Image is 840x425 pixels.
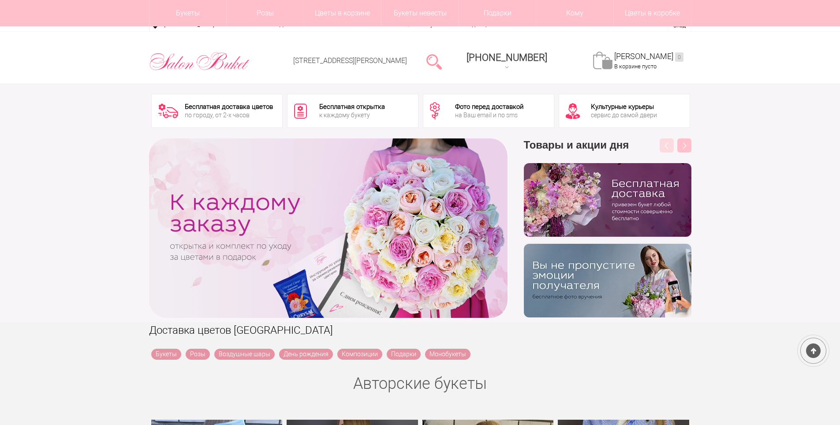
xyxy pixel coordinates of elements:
a: [PHONE_NUMBER] [461,49,553,74]
img: v9wy31nijnvkfycrkduev4dhgt9psb7e.png.webp [524,244,691,317]
a: Монобукеты [425,349,470,360]
div: Фото перед доставкой [455,104,523,110]
span: В корзине пусто [614,63,657,70]
div: на Ваш email и по sms [455,112,523,118]
a: Розы [186,349,210,360]
a: [PERSON_NAME] [614,52,683,62]
h3: Товары и акции дня [524,138,691,163]
a: Авторские букеты [353,374,487,393]
div: сервис до самой двери [591,112,657,118]
div: по городу, от 2-х часов [185,112,273,118]
a: День рождения [279,349,333,360]
a: Композиции [337,349,382,360]
a: [STREET_ADDRESS][PERSON_NAME] [293,56,407,65]
div: Бесплатная доставка цветов [185,104,273,110]
div: Бесплатная открытка [319,104,385,110]
button: Next [677,138,691,153]
div: Культурные курьеры [591,104,657,110]
a: Воздушные шары [214,349,275,360]
h1: Доставка цветов [GEOGRAPHIC_DATA] [149,322,691,338]
img: Цветы Нижний Новгород [149,50,250,73]
div: [PHONE_NUMBER] [467,52,547,63]
img: hpaj04joss48rwypv6hbykmvk1dj7zyr.png.webp [524,163,691,237]
a: Подарки [387,349,421,360]
ins: 0 [675,52,683,62]
a: Букеты [151,349,181,360]
div: к каждому букету [319,112,385,118]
